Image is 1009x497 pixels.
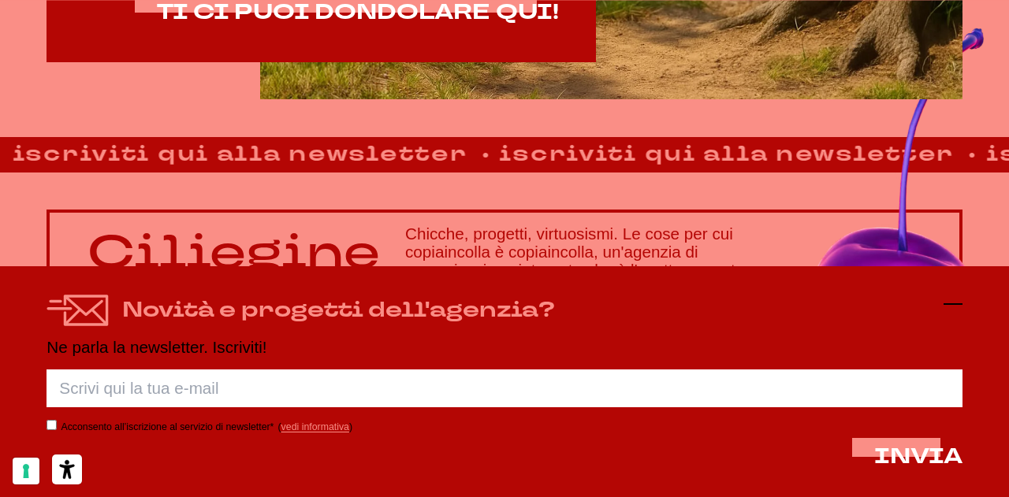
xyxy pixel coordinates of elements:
label: Acconsento all’iscrizione al servizio di newsletter* [61,421,274,432]
button: INVIA [874,445,962,469]
span: ( ) [278,421,353,432]
strong: iscriviti qui alla newsletter [487,139,968,171]
h3: Chicche, progetti, virtuosismi. Le cose per cui copiaincolla è copiaincolla, un'agenzia di comuni... [405,225,922,279]
button: Strumenti di accessibilità [52,454,82,484]
a: vedi informativa [281,421,349,432]
h4: Novità e progetti dell'agenzia? [122,295,555,327]
p: Ne parla la newsletter. Iscriviti! [47,339,962,357]
a: TI CI PUOI DONDOLARE QUI! [157,1,559,24]
button: Le tue preferenze relative al consenso per le tecnologie di tracciamento [13,458,39,484]
p: Ciliegine [87,227,380,278]
input: Scrivi qui la tua e-mail [47,369,962,407]
span: INVIA [874,442,962,471]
